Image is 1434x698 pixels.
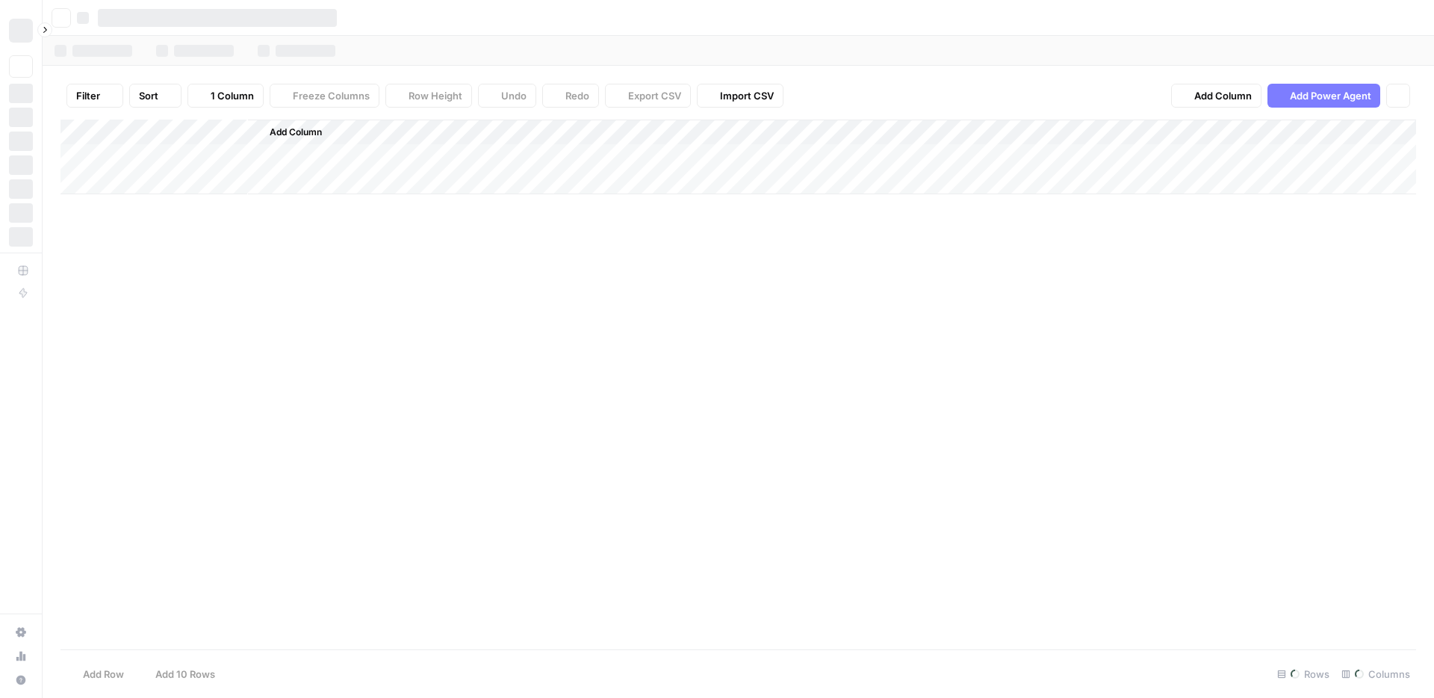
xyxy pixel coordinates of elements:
button: Import CSV [697,84,783,108]
span: Row Height [409,88,462,103]
button: Redo [542,84,599,108]
button: Add Column [250,123,328,142]
span: Add Column [1194,88,1252,103]
button: Help + Support [9,668,33,692]
button: Add Row [60,662,133,686]
button: 1 Column [187,84,264,108]
button: Undo [478,84,536,108]
div: Rows [1271,662,1335,686]
button: Add Power Agent [1267,84,1380,108]
span: Import CSV [720,88,774,103]
a: Usage [9,644,33,668]
span: Add Power Agent [1290,88,1371,103]
span: Undo [501,88,527,103]
div: Columns [1335,662,1416,686]
button: Row Height [385,84,472,108]
span: 1 Column [211,88,254,103]
span: Add Column [270,126,322,139]
span: Add Row [83,667,124,682]
button: Freeze Columns [270,84,379,108]
span: Freeze Columns [293,88,370,103]
button: Sort [129,84,181,108]
span: Filter [76,88,100,103]
a: Settings [9,620,33,644]
button: Add Column [1171,84,1261,108]
button: Add 10 Rows [133,662,224,686]
span: Sort [139,88,158,103]
span: Export CSV [628,88,681,103]
button: Export CSV [605,84,691,108]
span: Add 10 Rows [155,667,215,682]
button: Filter [66,84,123,108]
span: Redo [565,88,589,103]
